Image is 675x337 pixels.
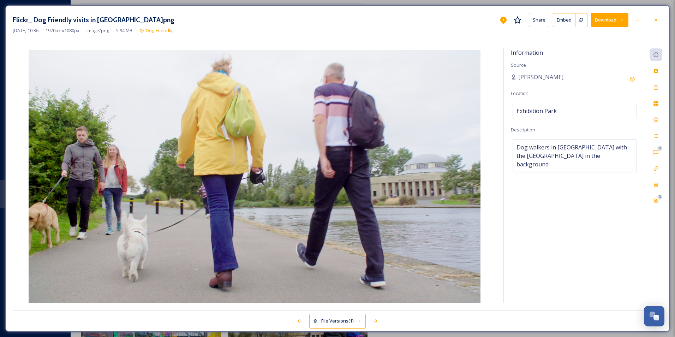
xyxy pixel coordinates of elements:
[13,27,38,34] span: [DATE] 10:36
[309,314,366,328] button: File Versions(1)
[644,306,664,326] button: Open Chat
[518,73,563,81] span: [PERSON_NAME]
[13,50,496,305] img: Flickr_%20Dog%20Friendly%20visits%20in%20Exhibition%20Park.png
[553,13,575,27] button: Embed
[511,49,543,57] span: Information
[13,15,174,25] h3: Flickr_ Dog Friendly visits in [GEOGRAPHIC_DATA]png
[516,143,633,168] span: Dog walkers in [GEOGRAPHIC_DATA] with the [GEOGRAPHIC_DATA] in the background
[529,13,549,27] button: Share
[516,107,557,115] span: Exhibition Park
[511,126,535,133] span: Description
[511,90,528,96] span: Location
[86,27,109,34] span: image/png
[116,27,132,34] span: 5.94 MB
[511,62,526,68] span: Source
[657,146,662,151] div: 0
[146,27,173,34] span: Dog Friendly
[591,13,628,27] button: Download
[46,27,79,34] span: 1920 px x 1080 px
[657,195,662,200] div: 0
